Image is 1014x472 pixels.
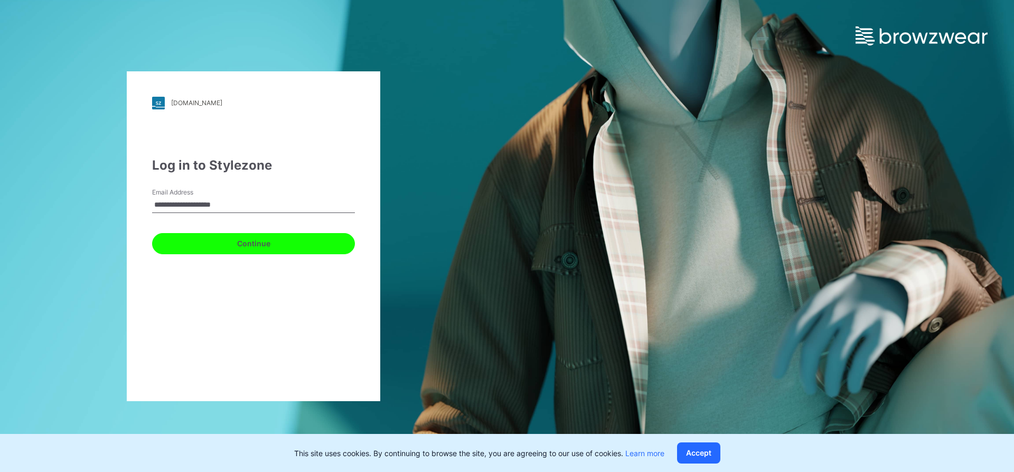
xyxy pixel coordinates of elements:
[171,99,222,107] div: [DOMAIN_NAME]
[625,449,664,458] a: Learn more
[856,26,988,45] img: browzwear-logo.e42bd6dac1945053ebaf764b6aa21510.svg
[152,188,226,197] label: Email Address
[152,97,355,109] a: [DOMAIN_NAME]
[152,156,355,175] div: Log in to Stylezone
[677,442,720,464] button: Accept
[152,233,355,254] button: Continue
[294,448,664,459] p: This site uses cookies. By continuing to browse the site, you are agreeing to our use of cookies.
[152,97,165,109] img: stylezone-logo.562084cfcfab977791bfbf7441f1a819.svg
